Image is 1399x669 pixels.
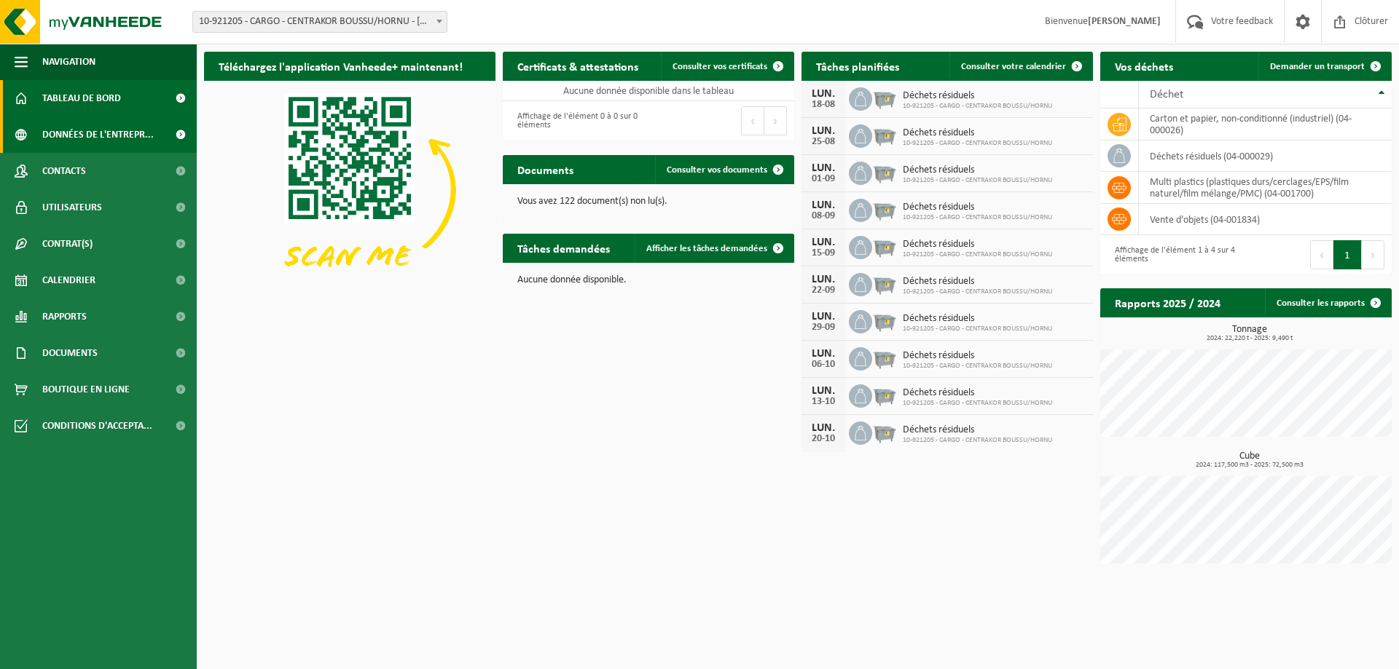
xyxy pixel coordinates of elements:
span: Rapports [42,298,87,335]
img: WB-2500-GAL-GY-04 [872,234,897,258]
button: Next [1362,240,1384,269]
span: Déchets résiduels [903,424,1052,436]
img: WB-2500-GAL-GY-04 [872,159,897,184]
span: 2024: 22,220 t - 2025: 9,490 t [1108,335,1392,342]
span: 2024: 117,500 m3 - 2025: 72,500 m3 [1108,462,1392,469]
span: 10-921205 - CARGO - CENTRAKOR BOUSSU/HORNU [903,250,1052,259]
a: Consulter votre calendrier [949,52,1092,81]
span: Consulter votre calendrier [961,62,1066,71]
div: 25-08 [809,137,838,147]
td: multi plastics (plastiques durs/cerclages/EPS/film naturel/film mélange/PMC) (04-001700) [1139,172,1392,204]
span: Déchets résiduels [903,387,1052,399]
div: 22-09 [809,285,838,296]
p: Vous avez 122 document(s) non lu(s). [517,197,780,207]
img: WB-2500-GAL-GY-04 [872,271,897,296]
div: 20-10 [809,434,838,444]
span: 10-921205 - CARGO - CENTRAKOR BOUSSU/HORNU - HORNU [192,11,447,33]
a: Consulter les rapports [1265,288,1390,317]
span: Déchets résiduels [903,350,1052,362]
div: LUN. [809,422,838,434]
img: WB-2500-GAL-GY-04 [872,419,897,444]
div: LUN. [809,348,838,360]
img: WB-2500-GAL-GY-04 [872,197,897,221]
a: Demander un transport [1258,52,1390,81]
img: WB-2500-GAL-GY-04 [872,382,897,407]
strong: [PERSON_NAME] [1088,16,1161,27]
span: 10-921205 - CARGO - CENTRAKOR BOUSSU/HORNU [903,102,1052,111]
h2: Certificats & attestations [503,52,653,80]
span: Navigation [42,44,95,80]
span: 10-921205 - CARGO - CENTRAKOR BOUSSU/HORNU [903,399,1052,408]
div: Affichage de l'élément 0 à 0 sur 0 éléments [510,105,641,137]
span: Tableau de bord [42,80,121,116]
span: Contacts [42,153,86,189]
div: 01-09 [809,174,838,184]
div: Affichage de l'élément 1 à 4 sur 4 éléments [1108,239,1239,271]
div: 29-09 [809,322,838,333]
span: Déchets résiduels [903,239,1052,250]
span: 10-921205 - CARGO - CENTRAKOR BOUSSU/HORNU [903,288,1052,296]
button: 1 [1333,240,1362,269]
td: Aucune donnée disponible dans le tableau [503,81,794,101]
span: Demander un transport [1270,62,1365,71]
h2: Documents [503,155,588,183]
div: LUN. [809,88,838,100]
div: LUN. [809,311,838,322]
td: déchets résiduels (04-000029) [1139,140,1392,172]
span: 10-921205 - CARGO - CENTRAKOR BOUSSU/HORNU [903,176,1052,185]
h2: Tâches planifiées [802,52,914,80]
span: Documents [42,335,98,371]
span: Déchets résiduels [903,90,1052,102]
a: Afficher les tâches demandées [635,234,793,263]
div: LUN. [809,237,838,248]
p: Aucune donnée disponible. [517,275,780,285]
div: 06-10 [809,360,838,370]
span: 10-921205 - CARGO - CENTRAKOR BOUSSU/HORNU [903,139,1052,148]
span: 10-921205 - CARGO - CENTRAKOR BOUSSU/HORNU [903,436,1052,445]
span: 10-921205 - CARGO - CENTRAKOR BOUSSU/HORNU [903,362,1052,371]
span: Déchets résiduels [903,313,1052,325]
img: WB-2500-GAL-GY-04 [872,122,897,147]
span: Boutique en ligne [42,371,130,408]
span: Calendrier [42,262,95,298]
span: Déchets résiduels [903,202,1052,213]
img: WB-2500-GAL-GY-04 [872,345,897,370]
a: Consulter vos certificats [661,52,793,81]
span: Consulter vos certificats [673,62,767,71]
td: vente d'objets (04-001834) [1139,204,1392,235]
div: 13-10 [809,397,838,407]
div: 15-09 [809,248,838,258]
img: WB-2500-GAL-GY-04 [872,308,897,333]
h3: Tonnage [1108,325,1392,342]
span: Déchets résiduels [903,165,1052,176]
span: Déchets résiduels [903,276,1052,288]
div: LUN. [809,274,838,285]
h2: Rapports 2025 / 2024 [1100,288,1235,317]
div: LUN. [809,385,838,397]
div: 08-09 [809,211,838,221]
span: Afficher les tâches demandées [646,244,767,253]
h2: Téléchargez l'application Vanheede+ maintenant! [204,52,477,80]
a: Consulter vos documents [655,155,793,184]
h2: Tâches demandées [503,234,624,262]
button: Next [764,106,787,135]
button: Previous [741,106,764,135]
td: carton et papier, non-conditionné (industriel) (04-000026) [1139,108,1392,140]
span: 10-921205 - CARGO - CENTRAKOR BOUSSU/HORNU [903,213,1052,222]
div: LUN. [809,162,838,174]
span: 10-921205 - CARGO - CENTRAKOR BOUSSU/HORNU - HORNU [193,12,447,32]
span: Conditions d'accepta... [42,408,152,444]
button: Previous [1310,240,1333,269]
span: Données de l'entrepr... [42,116,154,153]
span: 10-921205 - CARGO - CENTRAKOR BOUSSU/HORNU [903,325,1052,333]
span: Utilisateurs [42,189,102,226]
span: Déchet [1150,89,1183,100]
span: Contrat(s) [42,226,93,262]
div: LUN. [809,125,838,137]
img: WB-2500-GAL-GY-04 [872,85,897,110]
span: Consulter vos documents [667,165,767,175]
h2: Vos déchets [1100,52,1188,80]
img: Download de VHEPlus App [204,81,495,299]
h3: Cube [1108,451,1392,469]
div: LUN. [809,199,838,211]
